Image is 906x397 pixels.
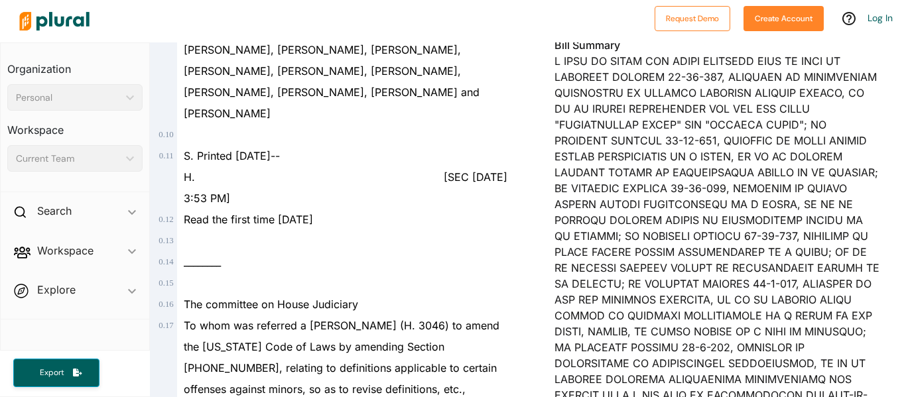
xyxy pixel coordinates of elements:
[37,203,72,218] h2: Search
[159,151,174,160] span: 0 . 11
[868,12,893,24] a: Log In
[744,11,824,25] a: Create Account
[7,50,143,79] h3: Organization
[31,367,73,378] span: Export
[159,257,173,266] span: 0 . 14
[184,298,358,311] span: The committee on House Judiciary
[7,111,143,140] h3: Workspace
[184,213,313,226] span: Read the first time [DATE]
[159,236,173,245] span: 0 . 13
[159,321,173,330] span: 0 . 17
[159,300,173,309] span: 0 . 16
[16,152,121,166] div: Current Team
[184,255,221,268] span: ________
[655,11,730,25] a: Request Demo
[159,130,173,139] span: 0 . 10
[655,6,730,31] button: Request Demo
[13,359,99,387] button: Export
[159,278,173,288] span: 0 . 15
[184,149,507,205] span: S. Printed [DATE]--H. [SEC [DATE] 3:53 PM]
[159,215,173,224] span: 0 . 12
[744,6,824,31] button: Create Account
[554,37,879,53] h3: Bill Summary
[16,91,121,105] div: Personal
